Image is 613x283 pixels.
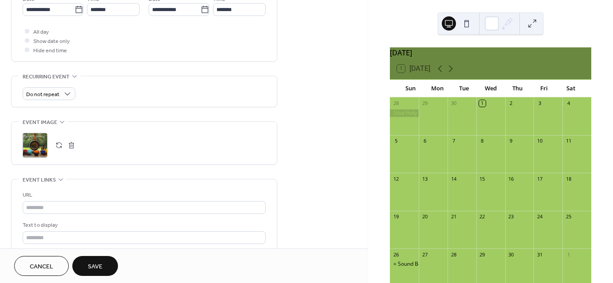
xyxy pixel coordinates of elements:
div: 30 [508,251,515,258]
div: 3 [536,100,543,107]
div: 14 [450,175,457,182]
span: Cancel [30,262,53,271]
div: 17 [536,175,543,182]
div: 25 [565,213,572,220]
div: 21 [450,213,457,220]
div: 27 [421,251,428,258]
div: 11 [565,138,572,144]
div: 15 [479,175,486,182]
button: Save [72,256,118,276]
span: Event image [23,118,57,127]
div: 20 [421,213,428,220]
div: 10 [536,138,543,144]
span: All day [33,27,49,37]
div: 1 [479,100,486,107]
div: 22 [479,213,486,220]
div: 24 [536,213,543,220]
div: 4 [565,100,572,107]
div: 23 [508,213,515,220]
div: Fri [530,80,557,97]
span: Show date only [33,37,70,46]
div: 18 [565,175,572,182]
div: Text to display [23,221,264,230]
div: Sun [397,80,424,97]
div: [DATE] [390,47,591,58]
div: 30 [450,100,457,107]
div: 13 [421,175,428,182]
span: Recurring event [23,72,70,81]
div: Wed [477,80,504,97]
span: Event links [23,175,56,185]
div: 28 [450,251,457,258]
div: ; [23,133,47,158]
div: 31 [536,251,543,258]
div: 1 [565,251,572,258]
div: 12 [393,175,399,182]
div: 6 [421,138,428,144]
div: Sound Bath Meditation [390,260,419,268]
div: 28 [393,100,399,107]
div: 2 [508,100,515,107]
span: Do not repeat [26,89,59,100]
div: 16 [508,175,515,182]
span: Save [88,262,102,271]
div: 19 [393,213,399,220]
div: 8 [479,138,486,144]
span: Hide end time [33,46,67,55]
div: Sound Bath Meditation [398,260,454,268]
div: Usui Holy Fire Reiki II - Level 1 & 2 Classes [390,109,419,117]
button: Cancel [14,256,69,276]
div: Mon [424,80,450,97]
div: 9 [508,138,515,144]
div: 29 [421,100,428,107]
div: Thu [504,80,530,97]
div: Tue [451,80,477,97]
div: 5 [393,138,399,144]
div: Sat [558,80,584,97]
div: URL [23,190,264,200]
div: 7 [450,138,457,144]
div: 26 [393,251,399,258]
div: 29 [479,251,486,258]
